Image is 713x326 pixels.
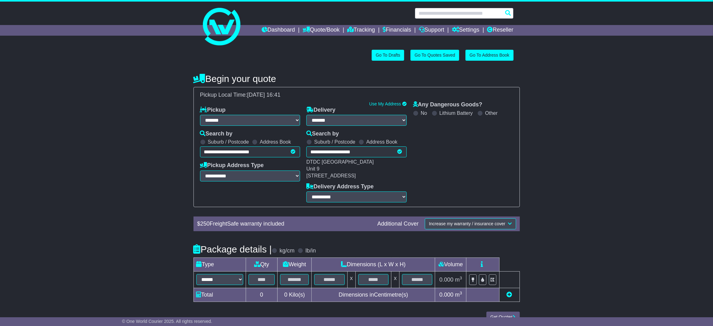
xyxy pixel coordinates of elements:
label: Search by [200,130,233,137]
span: m [455,277,462,283]
label: Delivery [306,107,335,114]
div: Pickup Local Time: [197,92,516,99]
span: Increase my warranty / insurance cover [429,221,505,226]
td: Volume [435,258,466,272]
td: 0 [246,288,278,302]
h4: Package details | [193,244,272,254]
label: Search by [306,130,339,137]
label: Any Dangerous Goods? [413,101,482,108]
a: Add new item [507,292,512,298]
span: 0.000 [439,292,454,298]
td: Kilo(s) [278,288,312,302]
label: Address Book [260,139,291,145]
label: Pickup Address Type [200,162,264,169]
a: Go To Drafts [372,50,404,61]
a: Use My Address [369,101,401,106]
a: Go To Quotes Saved [410,50,459,61]
a: Go To Address Book [465,50,513,61]
span: 0.000 [439,277,454,283]
td: Type [193,258,246,272]
span: Unit 9 [306,166,319,171]
td: x [391,272,399,288]
label: Address Book [366,139,398,145]
label: Lithium Battery [439,110,473,116]
a: Reseller [487,25,513,36]
label: lb/in [305,247,316,254]
td: Dimensions in Centimetre(s) [312,288,435,302]
td: Dimensions (L x W x H) [312,258,435,272]
span: 250 [200,221,210,227]
span: m [455,292,462,298]
button: Get Quotes [486,312,520,323]
h4: Begin your quote [193,74,520,84]
label: No [421,110,427,116]
label: kg/cm [279,247,294,254]
span: DTDC [GEOGRAPHIC_DATA] [306,159,374,165]
a: Quote/Book [303,25,339,36]
label: Other [485,110,498,116]
span: [DATE] 16:41 [247,92,281,98]
a: Financials [383,25,411,36]
button: Increase my warranty / insurance cover [425,218,516,229]
a: Settings [452,25,480,36]
span: 0 [284,292,287,298]
label: Delivery Address Type [306,183,374,190]
a: Tracking [347,25,375,36]
div: Additional Cover [374,221,422,227]
label: Suburb / Postcode [208,139,249,145]
span: © One World Courier 2025. All rights reserved. [122,319,212,324]
sup: 3 [460,276,462,280]
td: x [347,272,355,288]
div: $ FreightSafe warranty included [194,221,374,227]
td: Total [193,288,246,302]
td: Qty [246,258,278,272]
sup: 3 [460,291,462,295]
td: Weight [278,258,312,272]
label: Suburb / Postcode [314,139,355,145]
a: Dashboard [262,25,295,36]
span: [STREET_ADDRESS] [306,173,356,178]
label: Pickup [200,107,226,114]
a: Support [419,25,444,36]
